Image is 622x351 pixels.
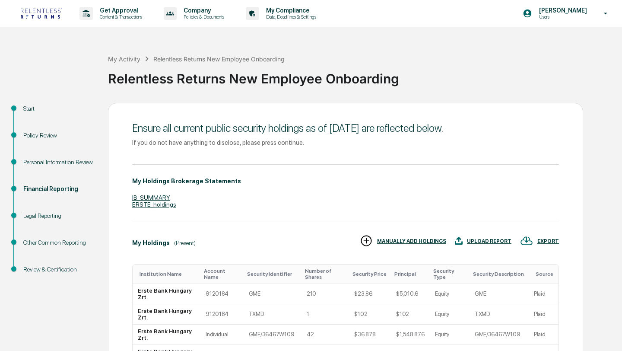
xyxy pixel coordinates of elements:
[529,284,559,304] td: Plaid
[23,238,94,247] div: Other Common Reporting
[537,238,559,244] div: EXPORT
[177,7,228,14] p: Company
[204,268,240,280] div: Toggle SortBy
[200,304,244,325] td: 9120184
[430,325,470,345] td: Equity
[23,185,94,194] div: Financial Reporting
[394,271,426,277] div: Toggle SortBy
[93,14,146,20] p: Content & Transactions
[93,7,146,14] p: Get Approval
[433,268,466,280] div: Toggle SortBy
[536,271,555,277] div: Toggle SortBy
[305,268,346,280] div: Toggle SortBy
[140,271,197,277] div: Toggle SortBy
[470,325,529,345] td: GME/36467W109
[470,284,529,304] td: GME
[153,55,285,63] div: Relentless Returns New Employee Onboarding
[247,271,298,277] div: Toggle SortBy
[132,122,559,134] div: Ensure all current public security holdings as of [DATE] are reflected below.
[177,14,228,20] p: Policies & Documents
[108,64,618,86] div: Relentless Returns New Employee Onboarding
[352,271,387,277] div: Toggle SortBy
[594,322,618,346] iframe: Open customer support
[520,234,533,247] img: EXPORT
[349,325,391,345] td: $36.878
[301,284,349,304] td: 210
[23,131,94,140] div: Policy Review
[244,284,301,304] td: GME
[455,234,463,247] img: UPLOAD REPORT
[301,325,349,345] td: 42
[23,158,94,167] div: Personal Information Review
[23,104,94,113] div: Start
[132,194,559,201] div: IB_SUMMARY
[430,304,470,325] td: Equity
[532,7,591,14] p: [PERSON_NAME]
[391,304,429,325] td: $102
[244,325,301,345] td: GME/36467W109
[23,265,94,274] div: Review & Certification
[529,304,559,325] td: Plaid
[244,304,301,325] td: TXMD
[21,8,62,19] img: logo
[108,55,140,63] div: My Activity
[132,201,559,208] div: ERSTE_holdings
[301,304,349,325] td: 1
[132,178,241,185] div: My Holdings Brokerage Statements
[200,284,244,304] td: 9120184
[377,238,446,244] div: MANUALLY ADD HOLDINGS
[391,284,429,304] td: $5,010.6
[360,234,373,247] img: MANUALLY ADD HOLDINGS
[174,239,196,246] div: (Present)
[132,239,170,246] div: My Holdings
[473,271,525,277] div: Toggle SortBy
[259,7,321,14] p: My Compliance
[532,14,591,20] p: Users
[349,304,391,325] td: $102
[200,325,244,345] td: Individual
[133,304,200,325] td: Erste Bank Hungary Zrt.
[259,14,321,20] p: Data, Deadlines & Settings
[467,238,511,244] div: UPLOAD REPORT
[133,284,200,304] td: Erste Bank Hungary Zrt.
[23,211,94,220] div: Legal Reporting
[132,139,559,146] div: If you do not have anything to disclose, please press continue.
[430,284,470,304] td: Equity
[470,304,529,325] td: TXMD
[529,325,559,345] td: Plaid
[133,325,200,345] td: Erste Bank Hungary Zrt.
[349,284,391,304] td: $23.86
[391,325,429,345] td: $1,548.876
